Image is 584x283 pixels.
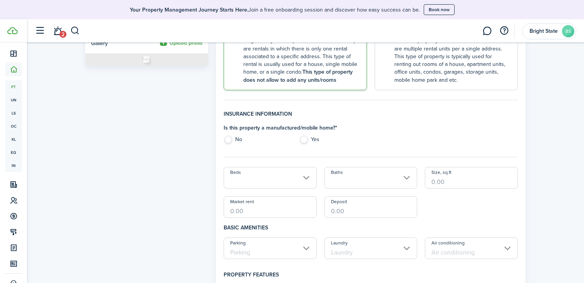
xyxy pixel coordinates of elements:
[224,196,317,218] input: 0.00
[224,136,291,147] label: No
[5,106,22,120] a: ls
[299,136,367,147] label: Yes
[324,196,418,218] input: 0.00
[394,37,510,84] control-radio-card-description: Multi-unit property are for rentals in which there are multiple rental units per a single address...
[497,24,511,37] button: Open resource center
[425,167,518,189] input: 0.00
[528,29,559,34] span: Bright State
[59,31,66,38] span: 2
[5,159,22,172] a: in
[50,21,65,41] a: Notifications
[130,6,420,14] p: Join a free onboarding session and discover how easy success can be.
[5,133,22,146] a: kl
[5,80,22,93] a: pt
[32,24,47,38] button: Open sidebar
[324,238,418,259] input: Laundry
[7,27,18,34] img: TenantCloud
[5,146,22,159] a: eq
[480,21,494,41] a: Messaging
[562,25,574,37] avatar-text: BS
[425,238,518,259] input: Air conditioning
[130,6,248,14] b: Your Property Management Journey Starts Here.
[243,68,353,84] b: This type of property does not allow to add any units/rooms
[224,238,317,259] input: Parking
[224,218,518,238] h4: Basic amenities
[243,37,359,84] control-radio-card-description: Single family rentals (often abbreviated as SFR) are rentals in which there is only one rental as...
[424,4,455,15] button: Book now
[224,110,518,124] h4: Insurance information
[5,93,22,106] a: un
[224,124,367,132] h4: Is this property a manufactured/mobile home? *
[5,120,22,133] a: oc
[70,24,80,37] button: Search
[91,39,108,47] span: Gallery
[85,54,208,66] img: Photo placeholder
